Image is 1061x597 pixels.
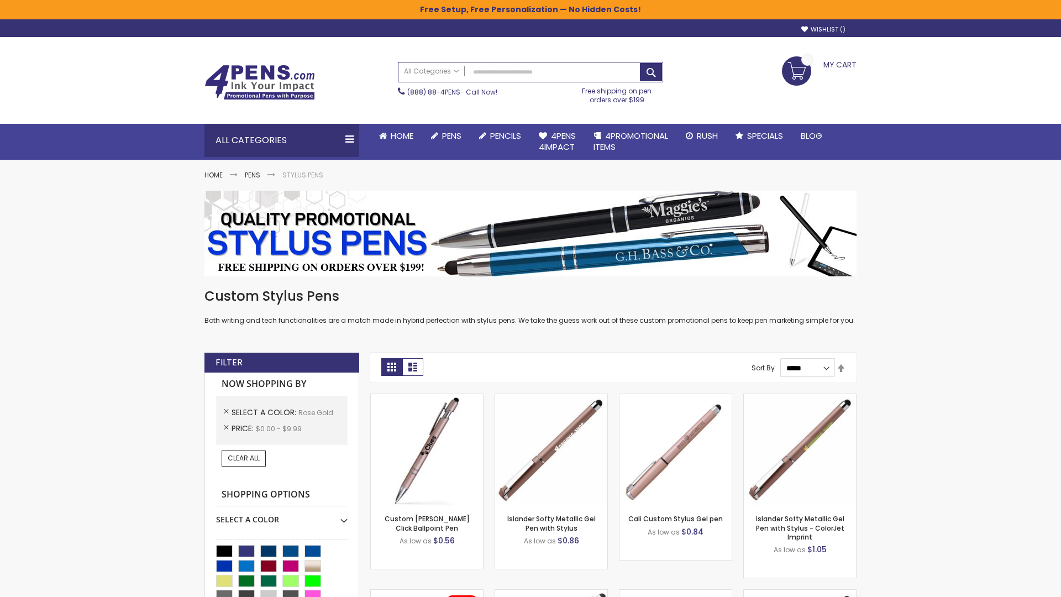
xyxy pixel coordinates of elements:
[585,124,677,160] a: 4PROMOTIONALITEMS
[539,130,576,153] span: 4Pens 4impact
[495,394,607,403] a: Islander Softy Metallic Gel Pen with Stylus-Rose Gold
[744,394,856,403] a: Islander Softy Metallic Gel Pen with Stylus - ColorJet Imprint-Rose Gold
[727,124,792,148] a: Specials
[807,544,827,555] span: $1.05
[756,514,844,541] a: Islander Softy Metallic Gel Pen with Stylus - ColorJet Imprint
[433,535,455,546] span: $0.56
[256,424,302,433] span: $0.00 - $9.99
[648,527,680,537] span: As low as
[216,357,243,369] strong: Filter
[204,170,223,180] a: Home
[619,394,732,403] a: Cali Custom Stylus Gel pen-Rose Gold
[398,62,465,81] a: All Categories
[530,124,585,160] a: 4Pens4impact
[470,124,530,148] a: Pencils
[677,124,727,148] a: Rush
[558,535,579,546] span: $0.86
[204,124,359,157] div: All Categories
[232,423,256,434] span: Price
[593,130,668,153] span: 4PROMOTIONAL ITEMS
[216,483,348,507] strong: Shopping Options
[801,130,822,142] span: Blog
[744,394,856,506] img: Islander Softy Metallic Gel Pen with Stylus - ColorJet Imprint-Rose Gold
[371,394,483,403] a: Custom Alex II Click Ballpoint Pen-Rose Gold
[204,191,857,276] img: Stylus Pens
[298,408,333,417] span: Rose Gold
[381,358,402,376] strong: Grid
[370,124,422,148] a: Home
[407,87,460,97] a: (888) 88-4PENS
[524,536,556,546] span: As low as
[571,82,664,104] div: Free shipping on pen orders over $199
[222,451,266,466] a: Clear All
[216,373,348,396] strong: Now Shopping by
[391,130,413,142] span: Home
[282,170,323,180] strong: Stylus Pens
[204,65,315,100] img: 4Pens Custom Pens and Promotional Products
[204,287,857,326] div: Both writing and tech functionalities are a match made in hybrid perfection with stylus pens. We ...
[204,287,857,305] h1: Custom Stylus Pens
[404,67,459,76] span: All Categories
[752,363,775,373] label: Sort By
[495,394,607,506] img: Islander Softy Metallic Gel Pen with Stylus-Rose Gold
[216,506,348,525] div: Select A Color
[422,124,470,148] a: Pens
[681,526,703,537] span: $0.84
[371,394,483,506] img: Custom Alex II Click Ballpoint Pen-Rose Gold
[228,453,260,463] span: Clear All
[232,407,298,418] span: Select A Color
[697,130,718,142] span: Rush
[385,514,470,532] a: Custom [PERSON_NAME] Click Ballpoint Pen
[628,514,723,523] a: Cali Custom Stylus Gel pen
[747,130,783,142] span: Specials
[407,87,497,97] span: - Call Now!
[442,130,461,142] span: Pens
[245,170,260,180] a: Pens
[490,130,521,142] span: Pencils
[400,536,432,546] span: As low as
[507,514,596,532] a: Islander Softy Metallic Gel Pen with Stylus
[792,124,831,148] a: Blog
[801,25,845,34] a: Wishlist
[774,545,806,554] span: As low as
[619,394,732,506] img: Cali Custom Stylus Gel pen-Rose Gold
